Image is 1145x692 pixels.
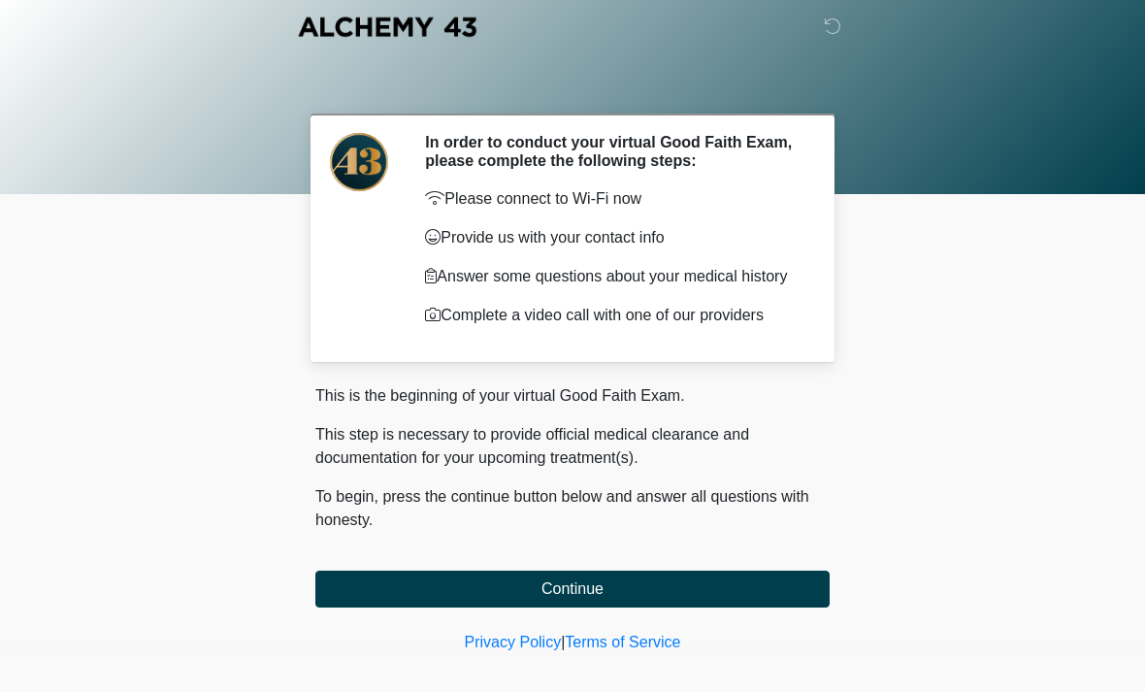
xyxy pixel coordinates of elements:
[315,485,830,532] p: To begin, press the continue button below and answer all questions with honesty.
[465,634,562,650] a: Privacy Policy
[315,571,830,608] button: Continue
[330,133,388,191] img: Agent Avatar
[315,423,830,470] p: This step is necessary to provide official medical clearance and documentation for your upcoming ...
[296,15,478,39] img: Alchemy 43 Logo
[425,133,801,170] h2: In order to conduct your virtual Good Faith Exam, please complete the following steps:
[301,70,844,106] h1: ‎ ‎ ‎ ‎
[565,634,680,650] a: Terms of Service
[425,226,801,249] p: Provide us with your contact info
[561,634,565,650] a: |
[315,384,830,408] p: This is the beginning of your virtual Good Faith Exam.
[425,304,801,327] p: Complete a video call with one of our providers
[425,265,801,288] p: Answer some questions about your medical history
[425,187,801,211] p: Please connect to Wi-Fi now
